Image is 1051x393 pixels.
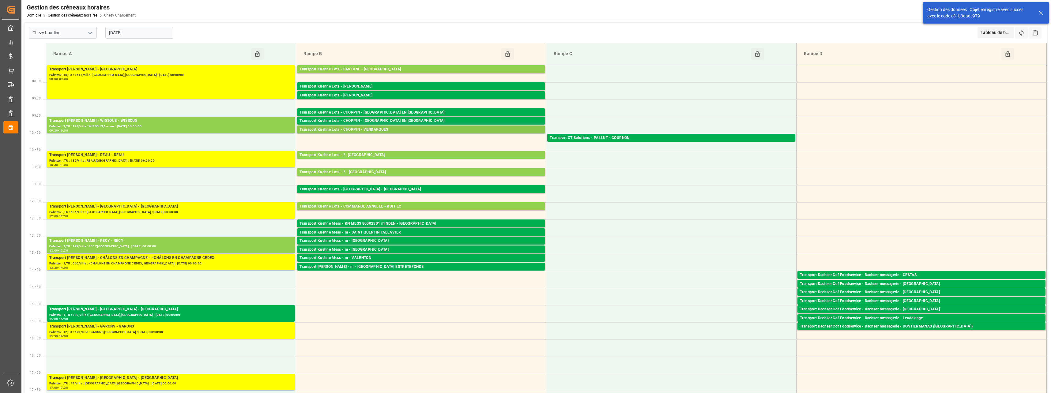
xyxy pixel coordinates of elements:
div: 10:00 [59,129,68,132]
div: Transport Kuehne Mess - m - SAINT QUENTIN FALLAVIER [299,230,543,236]
div: - [58,249,59,252]
div: Rampe D [801,48,1001,60]
button: Ouvrir le menu [85,28,95,38]
div: Transport Kuehne Lots - CHOPPIN - [GEOGRAPHIC_DATA] EN [GEOGRAPHIC_DATA] [299,110,543,116]
div: Transport Kuehne Lots - CHOPPIN - [GEOGRAPHIC_DATA] EN [GEOGRAPHIC_DATA] [299,118,543,124]
div: Gestion des données : Objet enregistré avec succès avec le code c81b3dadc979 [927,6,1033,19]
span: 13 h 00 [30,234,41,237]
input: JJ-MM-AAAA [105,27,173,39]
div: Transport Kuehne Mess - m - [GEOGRAPHIC_DATA] [299,238,543,244]
div: Palettes : 3,TU : 206,Ville : [GEOGRAPHIC_DATA],[GEOGRAPHIC_DATA] : [DATE] 00:00:00 [299,158,543,163]
div: Transport Dachser Cof Foodservice - Dachser messagerie - [GEOGRAPHIC_DATA] [800,306,1043,313]
span: 14 h 00 [30,268,41,271]
div: 15:00 [49,318,58,320]
div: Transport Dachser Cof Foodservice - Dachser messagerie - [GEOGRAPHIC_DATA] [800,281,1043,287]
span: 12 h 00 [30,200,41,203]
div: Transport Kuehne Mess - m - [GEOGRAPHIC_DATA] [299,247,543,253]
div: Palettes : 2,TU : 128,Ville : WISSOUS,Arrivée : [DATE] 00:00:00 [49,124,292,129]
div: - [58,215,59,218]
div: Transport Kuehne Lots - [GEOGRAPHIC_DATA] - [GEOGRAPHIC_DATA] [299,186,543,193]
div: Transport [PERSON_NAME] - RECY - RECY [49,238,292,244]
div: Transport [PERSON_NAME] - GARONS - GARONS [49,324,292,330]
div: 12:30 [59,215,68,218]
div: Transport Dachser Cof Foodservice - Dachser messagerie - CESTAS [800,272,1043,278]
div: Transport Kuehne Mess - m - VALENTON [299,255,543,261]
div: Palettes : 1,TU : 13,Ville : [GEOGRAPHIC_DATA],[GEOGRAPHIC_DATA] : [DATE] 00:00:00 [299,244,543,249]
div: 15:30 [49,335,58,338]
span: 10 h 00 [30,131,41,134]
div: Transport Dachser Cof Foodservice - Dachser messagerie - [GEOGRAPHIC_DATA] [800,298,1043,304]
div: Palettes : 16,TU : 1547,Ville : [GEOGRAPHIC_DATA],[GEOGRAPHIC_DATA] : [DATE] 00:00:00 [49,73,292,78]
font: Tableau de bord [981,30,1012,35]
div: Transport Dachser Cof Foodservice - Dachser messagerie - [GEOGRAPHIC_DATA] [800,289,1043,295]
div: - [58,318,59,320]
span: 11:30 [32,182,41,186]
span: 12 h 30 [30,217,41,220]
div: Transport Kuehne Lots - CHOPPIN - VENDARGUES [299,127,543,133]
div: Palettes : 11,TU : 476,Ville : VENDARGUES,Arrivée : [DATE] 00:00:00 [299,133,543,138]
div: Transport Kuehne Lots - ? - [GEOGRAPHIC_DATA] [299,169,543,175]
div: Transport Kuehne Mess - KN MESS 80002301 mINDEN - [GEOGRAPHIC_DATA] [299,221,543,227]
div: - [58,163,59,166]
div: Palettes : ,TU : 10,Ville : [GEOGRAPHIC_DATA],[GEOGRAPHIC_DATA] : [DATE] 00:00:00 [800,287,1043,292]
div: Palettes : 24,TU : 1192,Ville : CARQUEFOU,[GEOGRAPHIC_DATA] : [DATE] 00:00:00 [299,90,543,95]
div: Transport [PERSON_NAME] - WISSOUS - WISSOUS [49,118,292,124]
div: Palettes : 1,TU : ,Ville : [GEOGRAPHIC_DATA],[GEOGRAPHIC_DATA] : [DATE] 00:00:00 [299,227,543,232]
div: 10:30 [49,163,58,166]
div: 14:00 [59,266,68,269]
div: Palettes : 1,TU : 192,Ville : RECY,[GEOGRAPHIC_DATA] : [DATE] 00:00:00 [49,244,292,249]
div: Transport Dachser Cof Foodservice - Dachser messagerie - DOS HERMANAS ([GEOGRAPHIC_DATA]) [800,324,1043,330]
div: 17:30 [59,386,68,389]
div: Palettes : 1,TU : ,Ville : [GEOGRAPHIC_DATA],[GEOGRAPHIC_DATA] : [DATE] 00:00:00 [800,295,1043,301]
div: Transport [PERSON_NAME] - m - [GEOGRAPHIC_DATA] ESTRETEFONDS [299,264,543,270]
input: Type à rechercher/sélectionner [29,27,97,39]
span: 17 h 30 [30,388,41,391]
span: 09:00 [32,97,41,100]
div: - [58,77,59,80]
div: Palettes : 1,TU : 666,Ville : ~CHALONS EN CHAMPAGNE CEDEX,[GEOGRAPHIC_DATA] : [DATE] 00:00:00 [49,261,292,266]
div: Palettes : ,TU : 65,Ville : [GEOGRAPHIC_DATA],[GEOGRAPHIC_DATA] : [DATE] 00:00:00 [800,313,1043,318]
div: Palettes : ,TU : 101,Ville : [GEOGRAPHIC_DATA],[GEOGRAPHIC_DATA] : [DATE] 00:00:00 [299,124,543,129]
div: Palettes : 10,TU : 98,Ville : [GEOGRAPHIC_DATA],[GEOGRAPHIC_DATA] : [DATE] 00:00:00 [299,116,543,121]
div: Palettes : 3,TU : 593,Ville : RUFFEC,[GEOGRAPHIC_DATA] : [DATE] 00:00:00 [299,210,543,215]
div: 09:00 [59,77,68,80]
div: Transport Kuehne Lots - [PERSON_NAME] [299,84,543,90]
div: - [58,266,59,269]
div: Palettes : 1,TU : 64,Ville : [GEOGRAPHIC_DATA] ESTRETEFONDS,[GEOGRAPHIC_DATA] : [DATE] 00:00:00 [299,270,543,275]
div: - [58,386,59,389]
div: Transport Kuehne Lots - COMMANDE ANNULÉE - RUFFEC [299,204,543,210]
div: Palettes : 12,TU : 670,Ville : GARONS,[GEOGRAPHIC_DATA] : [DATE] 00:00:00 [49,330,292,335]
div: 08:00 [49,77,58,80]
div: Transport Dachser Cof Foodservice - Dachser messagerie - Leudelange [800,315,1043,321]
div: Palettes : ,TU : 19,Ville : [GEOGRAPHIC_DATA],[GEOGRAPHIC_DATA] : [DATE] 00:00:00 [49,381,292,386]
span: 15 h 30 [30,320,41,323]
span: 13 h 30 [30,251,41,254]
div: Palettes : 2,TU : ,Ville : SARREBOURG,[GEOGRAPHIC_DATA] : [DATE] 00:00:00 [299,73,543,78]
div: Palettes : ,TU : 534,Ville : [GEOGRAPHIC_DATA],[GEOGRAPHIC_DATA] : [DATE] 00:00:00 [49,210,292,215]
div: Transport [PERSON_NAME] - [GEOGRAPHIC_DATA] [49,66,292,73]
span: 16 h 00 [30,337,41,340]
span: 16 h 30 [30,354,41,357]
div: Palettes : ,TU : 157,Ville : [GEOGRAPHIC_DATA],[GEOGRAPHIC_DATA] : [DATE] 00:00:00 [299,193,543,198]
div: Palettes : 1,TU : 191,Ville : [GEOGRAPHIC_DATA],Arrivée : [DATE] 00:00:00 [800,321,1043,327]
span: 11:00 [32,165,41,169]
div: Palettes : 17,TU : 544,Ville : [GEOGRAPHIC_DATA],Arrivée : [DATE] 00:00:00 [299,175,543,181]
div: Transport [PERSON_NAME] - [GEOGRAPHIC_DATA] - [GEOGRAPHIC_DATA] [49,306,292,313]
div: Transport [PERSON_NAME] - [GEOGRAPHIC_DATA] - [GEOGRAPHIC_DATA] [49,375,292,381]
a: Domicile [27,13,41,17]
div: Transport Kuehne Lots - SAVERNE - [GEOGRAPHIC_DATA] [299,66,543,73]
div: 15:30 [59,318,68,320]
span: 08:30 [32,80,41,83]
div: Palettes : ,TU : 130,Ville : REAU,[GEOGRAPHIC_DATA] : [DATE] 00:00:00 [49,158,292,163]
div: Palettes : 4,TU : 239,Ville : [GEOGRAPHIC_DATA],[GEOGRAPHIC_DATA] : [DATE] 00:00:00 [49,313,292,318]
div: 12:00 [49,215,58,218]
div: Palettes : 1,TU : 8,Ville : Calella,[GEOGRAPHIC_DATA] : [DATE] 00:00:00 [800,304,1043,309]
div: Gestion des créneaux horaires [27,3,136,12]
span: 14 h 30 [30,285,41,289]
div: 13:30 [59,249,68,252]
div: 13:00 [49,249,58,252]
span: 09:30 [32,114,41,117]
div: Transport GT Solutions - PALLUT - COURNON [550,135,793,141]
div: Palettes : ,TU : 114,Ville : [GEOGRAPHIC_DATA] ([GEOGRAPHIC_DATA]),[GEOGRAPHIC_DATA] : [DATE] 00:... [800,330,1043,335]
div: Rampe C [551,48,751,60]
